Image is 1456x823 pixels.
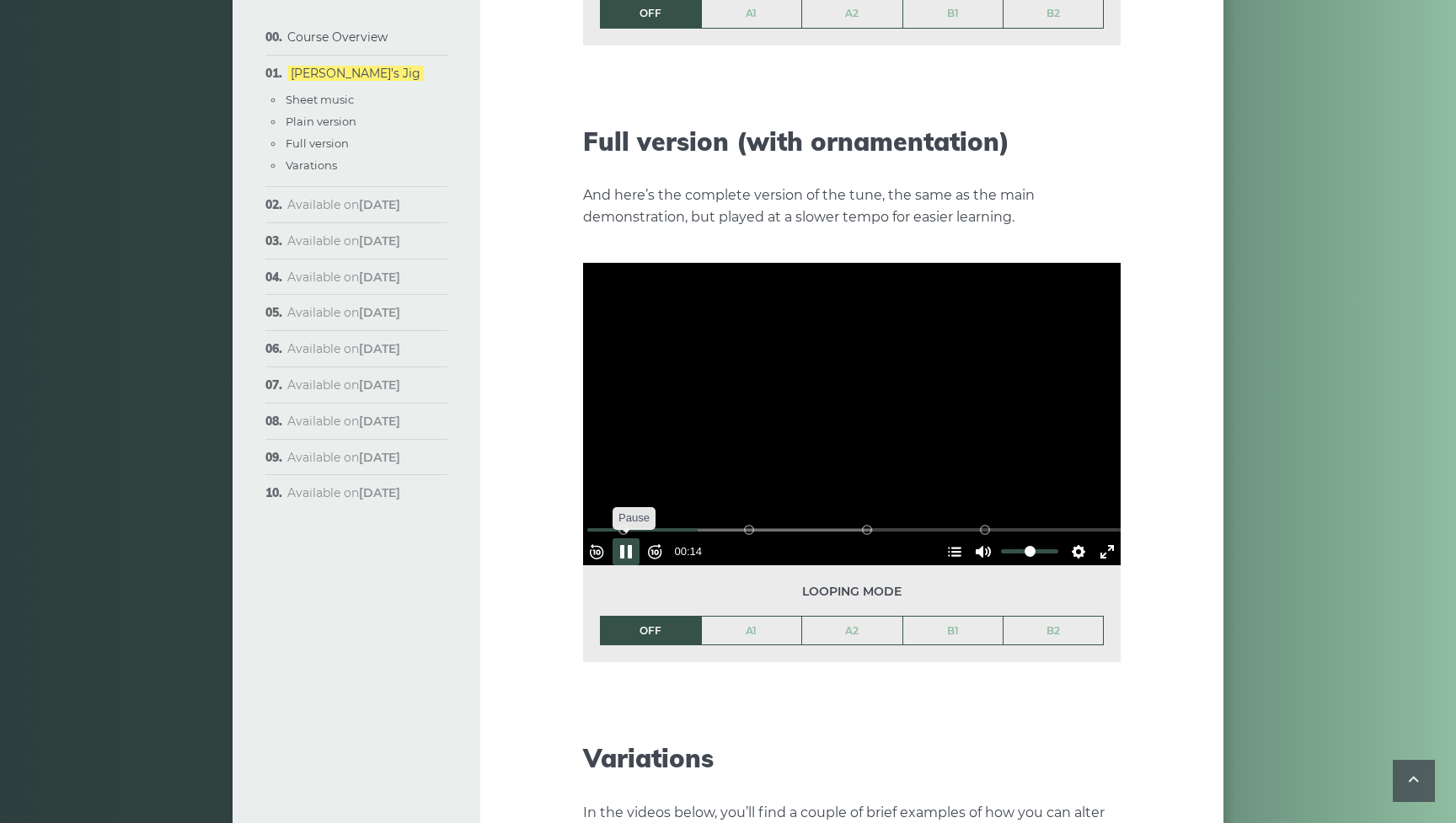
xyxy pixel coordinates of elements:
[287,305,400,320] span: Available on
[287,485,400,500] span: Available on
[583,743,1121,773] h2: Variations
[359,305,400,320] strong: [DATE]
[286,93,354,106] a: Sheet music
[1004,617,1103,645] a: B2
[287,233,400,249] span: Available on
[286,115,356,128] a: Plain version
[903,617,1004,645] a: B1
[286,158,337,172] a: Varations
[802,617,902,645] a: A2
[583,184,1121,228] p: And here’s the complete version of the tune, the same as the main demonstration, but played at a ...
[702,617,802,645] a: A1
[287,450,400,465] span: Available on
[287,377,400,393] span: Available on
[286,136,349,150] a: Full version
[583,126,1121,157] h2: Full version (with ornamentation)
[359,233,400,249] strong: [DATE]
[359,197,400,212] strong: [DATE]
[287,341,400,356] span: Available on
[359,450,400,465] strong: [DATE]
[359,270,400,285] strong: [DATE]
[287,414,400,429] span: Available on
[287,197,400,212] span: Available on
[600,582,1104,601] span: Looping mode
[287,29,388,45] a: Course Overview
[359,414,400,429] strong: [DATE]
[287,270,400,285] span: Available on
[359,485,400,500] strong: [DATE]
[359,377,400,393] strong: [DATE]
[359,341,400,356] strong: [DATE]
[287,66,424,81] a: [PERSON_NAME]’s Jig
